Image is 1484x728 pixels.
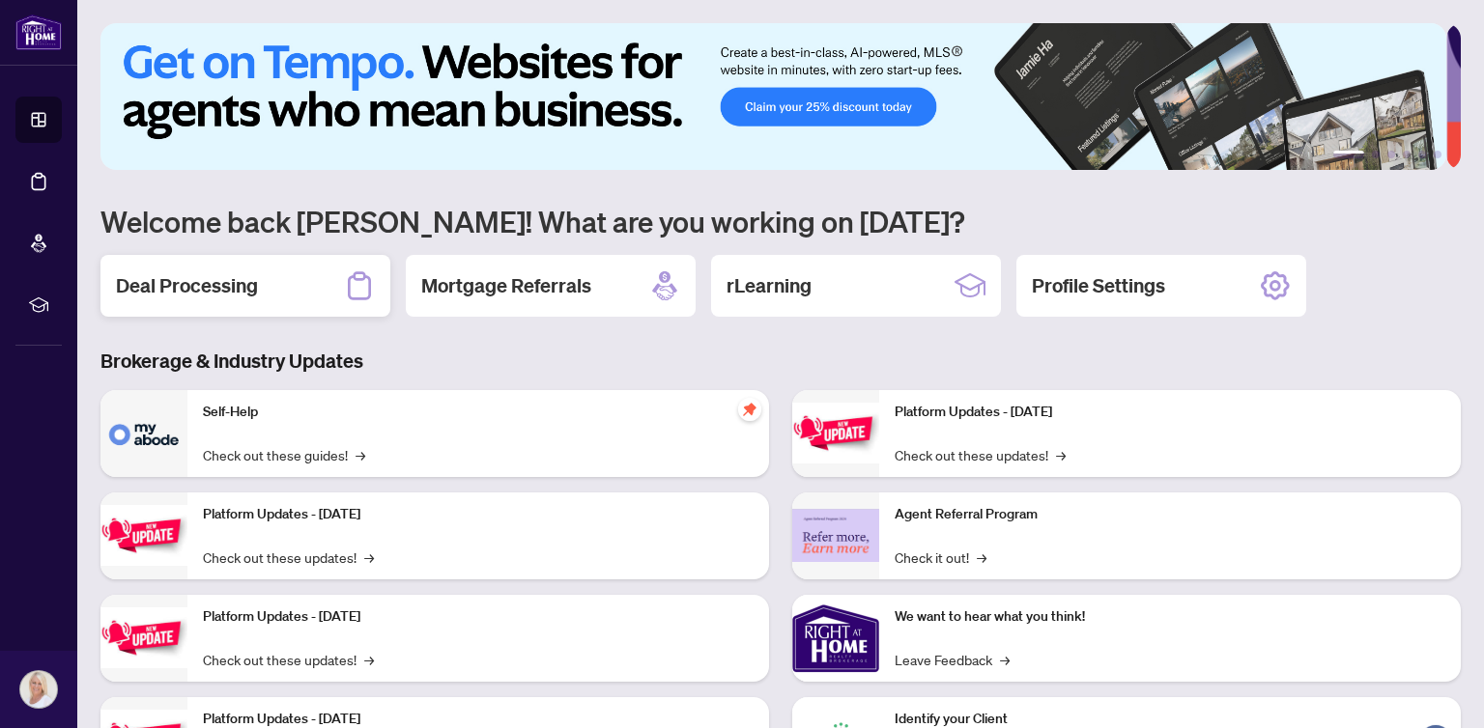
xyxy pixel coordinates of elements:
span: → [364,546,374,568]
img: logo [15,14,62,50]
span: → [364,649,374,670]
h2: rLearning [727,272,812,299]
p: Platform Updates - [DATE] [203,606,754,628]
span: → [1056,444,1066,465]
img: Agent Referral Program [792,509,879,562]
button: 4 [1403,151,1411,158]
p: Self-Help [203,402,754,423]
h2: Profile Settings [1032,272,1165,299]
span: pushpin [738,398,761,421]
h2: Mortgage Referrals [421,272,591,299]
button: 1 [1333,151,1364,158]
span: → [356,444,365,465]
a: Check out these updates!→ [203,546,374,568]
a: Check out these updates!→ [203,649,374,670]
p: Agent Referral Program [895,504,1445,525]
img: Profile Icon [20,671,57,708]
img: Platform Updates - July 21, 2025 [100,607,187,668]
h2: Deal Processing [116,272,258,299]
button: 3 [1387,151,1395,158]
a: Check out these updates!→ [895,444,1066,465]
p: We want to hear what you think! [895,606,1445,628]
a: Check it out!→ [895,546,986,568]
span: → [1000,649,1010,670]
h3: Brokerage & Industry Updates [100,348,1461,375]
button: 5 [1418,151,1426,158]
a: Leave Feedback→ [895,649,1010,670]
p: Platform Updates - [DATE] [895,402,1445,423]
img: Slide 0 [100,23,1446,170]
img: We want to hear what you think! [792,595,879,682]
span: → [977,546,986,568]
img: Platform Updates - June 23, 2025 [792,403,879,463]
button: 6 [1434,151,1441,158]
img: Self-Help [100,390,187,477]
button: 2 [1372,151,1380,158]
a: Check out these guides!→ [203,444,365,465]
button: Open asap [1407,660,1465,718]
p: Platform Updates - [DATE] [203,504,754,525]
h1: Welcome back [PERSON_NAME]! What are you working on [DATE]? [100,203,1461,239]
img: Platform Updates - September 16, 2025 [100,505,187,566]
